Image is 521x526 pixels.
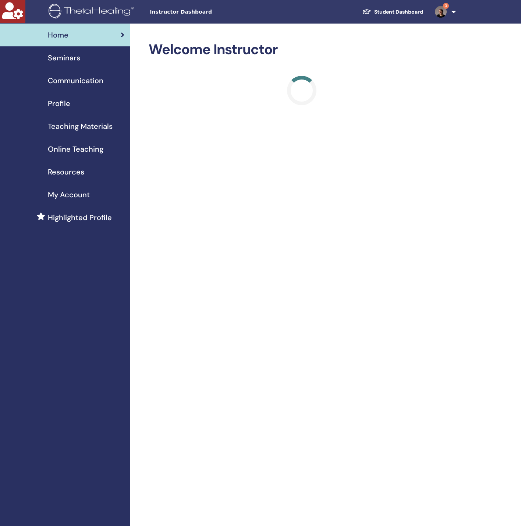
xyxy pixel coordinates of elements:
img: logo.png [49,4,137,20]
span: Home [48,29,68,40]
span: 3 [443,3,449,9]
img: default.jpg [435,6,447,18]
a: Student Dashboard [357,5,429,19]
h2: Welcome Instructor [149,41,455,58]
span: Teaching Materials [48,121,113,132]
span: Highlighted Profile [48,212,112,223]
span: Online Teaching [48,144,103,155]
img: graduation-cap-white.svg [362,8,371,15]
span: Communication [48,75,103,86]
span: My Account [48,189,90,200]
span: Seminars [48,52,80,63]
span: Resources [48,166,84,177]
span: Profile [48,98,70,109]
span: Instructor Dashboard [150,8,260,16]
